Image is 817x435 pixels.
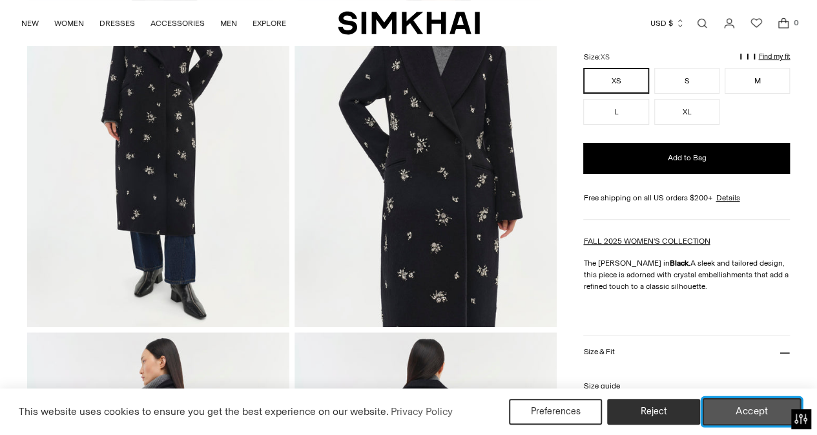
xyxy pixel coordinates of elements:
[689,10,715,36] a: Open search modal
[99,9,135,37] a: DRESSES
[669,259,690,268] strong: Black.
[583,380,619,392] a: Size guide
[790,17,801,28] span: 0
[667,153,706,164] span: Add to Bag
[509,399,602,425] button: Preferences
[583,51,609,63] label: Size:
[600,53,609,61] span: XS
[583,335,790,368] button: Size & Fit
[583,68,648,94] button: XS
[150,9,205,37] a: ACCESSORIES
[716,10,742,36] a: Go to the account page
[703,398,801,425] button: Accept
[654,99,719,125] button: XL
[338,10,480,36] a: SIMKHAI
[743,10,769,36] a: Wishlist
[19,405,389,418] span: This website uses cookies to ensure you get the best experience on our website.
[54,9,84,37] a: WOMEN
[725,68,790,94] button: M
[654,68,719,94] button: S
[607,399,700,425] button: Reject
[583,99,648,125] button: L
[389,402,455,421] a: Privacy Policy (opens in a new tab)
[583,192,790,204] div: Free shipping on all US orders $200+
[253,9,286,37] a: EXPLORE
[770,10,796,36] a: Open cart modal
[583,257,790,292] p: The [PERSON_NAME] in A sleek and tailored design, this piece is adorned with crystal embellishmen...
[716,192,739,204] a: Details
[220,9,237,37] a: MEN
[21,9,39,37] a: NEW
[650,9,685,37] button: USD $
[583,348,614,356] h3: Size & Fit
[583,237,710,246] a: FALL 2025 WOMEN'S COLLECTION
[583,143,790,174] button: Add to Bag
